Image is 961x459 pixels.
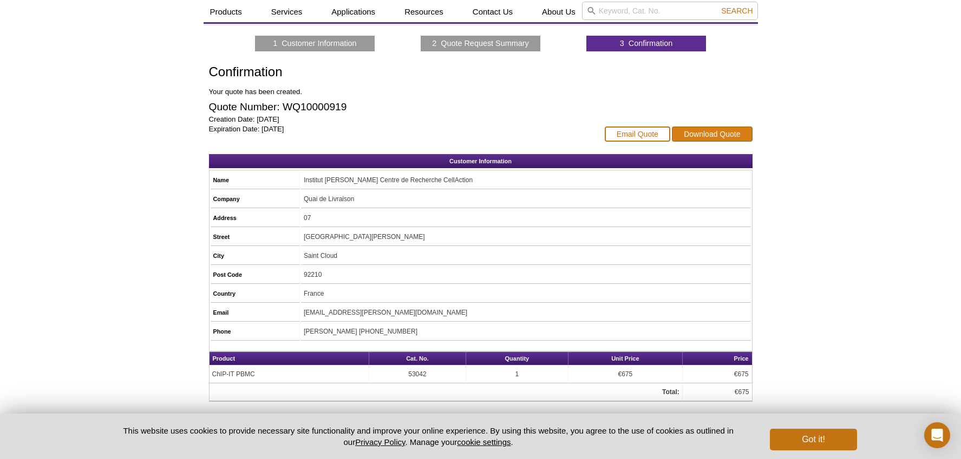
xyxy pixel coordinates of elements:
[213,270,297,280] h5: Post Code
[204,2,249,22] a: Products
[301,304,751,322] td: [EMAIL_ADDRESS][PERSON_NAME][DOMAIN_NAME]
[369,365,466,383] td: 53042
[301,171,751,189] td: Institut [PERSON_NAME] Centre de Recherche CellAction
[568,352,683,365] th: Unit Price
[209,154,753,168] h2: Customer Information
[213,175,297,185] h5: Name
[209,87,594,97] p: Your quote has been created.
[210,365,370,383] td: ChIP-IT PBMC
[265,2,309,22] a: Services
[209,65,594,81] h1: Confirmation
[582,2,758,20] input: Keyword, Cat. No.
[466,352,568,365] th: Quantity
[301,323,751,341] td: [PERSON_NAME] [PHONE_NUMBER]
[301,228,751,246] td: [GEOGRAPHIC_DATA][PERSON_NAME]
[301,285,751,303] td: France
[924,422,950,448] div: Open Intercom Messenger
[213,194,297,204] h5: Company
[466,2,519,22] a: Contact Us
[301,190,751,208] td: Quai de Livraison
[209,115,594,134] p: Creation Date: [DATE] Expiration Date: [DATE]
[721,6,753,15] span: Search
[369,352,466,365] th: Cat. No.
[683,365,752,383] td: €675
[672,127,752,142] a: Download Quote
[355,437,405,447] a: Privacy Policy
[683,352,752,365] th: Price
[213,289,297,298] h5: Country
[301,209,751,227] td: 07
[301,266,751,284] td: 92210
[213,251,297,261] h5: City
[718,6,756,16] button: Search
[213,327,297,336] h5: Phone
[466,365,568,383] td: 1
[770,429,857,450] button: Got it!
[104,425,753,448] p: This website uses cookies to provide necessary site functionality and improve your online experie...
[210,352,370,365] th: Product
[301,247,751,265] td: Saint Cloud
[273,38,356,48] a: 1 Customer Information
[213,308,297,317] h5: Email
[209,102,594,112] h2: Quote Number: WQ10000919
[620,38,673,48] a: 3 Confirmation
[683,383,752,401] td: €675
[568,365,683,383] td: €675
[213,213,297,223] h5: Address
[432,38,528,48] a: 2 Quote Request Summary
[325,2,382,22] a: Applications
[398,2,450,22] a: Resources
[213,232,297,242] h5: Street
[662,388,679,396] strong: Total:
[457,437,511,447] button: cookie settings
[605,127,670,142] a: Email Quote
[535,2,582,22] a: About Us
